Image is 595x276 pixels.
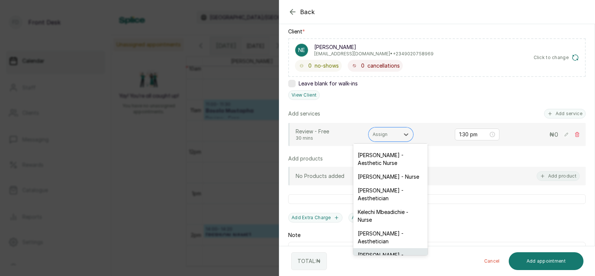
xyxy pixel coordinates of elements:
span: no-shows [315,62,339,69]
input: Select time [459,130,488,139]
p: [EMAIL_ADDRESS][DOMAIN_NAME] • +234 9020758969 [314,51,434,57]
div: [PERSON_NAME] - Aesthetician [353,248,428,270]
button: View Client [288,90,320,100]
div: [PERSON_NAME] - Aesthetician [353,184,428,205]
p: Add services [288,110,320,117]
p: TOTAL: ₦ [297,257,321,265]
label: Note [288,231,300,239]
span: 0 [554,131,558,138]
button: Click to change [534,54,579,61]
button: Back [288,7,315,16]
p: [PERSON_NAME] [314,43,434,51]
button: Add discount [348,213,394,223]
div: Kelechi Mbeadichie - Nurse [353,205,428,227]
button: Cancel [478,252,506,270]
p: No Products added [296,172,344,180]
p: NE [298,46,305,54]
button: Add service [544,109,586,118]
span: cancellations [367,62,400,69]
p: Add products [288,155,323,162]
div: [PERSON_NAME] - Aesthetic Nurse [353,148,428,170]
button: Add appointment [509,252,584,270]
div: [PERSON_NAME] - Aesthetician [353,227,428,248]
p: ₦ [549,130,558,139]
span: Leave blank for walk-ins [299,80,358,87]
span: Back [300,7,315,16]
span: Click to change [534,55,569,61]
button: Add product [537,171,580,181]
span: 0 [308,62,312,69]
p: Review - Free [296,128,363,135]
div: [PERSON_NAME] - Nurse [353,170,428,184]
span: 0 [361,62,364,69]
button: Add Extra Charge [288,213,342,223]
p: 30 mins [296,135,363,141]
label: Client [288,28,305,35]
